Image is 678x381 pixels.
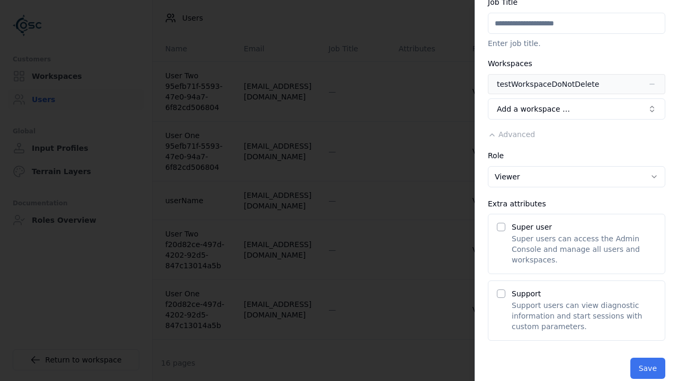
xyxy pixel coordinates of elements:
[497,79,599,89] div: testWorkspaceDoNotDelete
[512,300,656,332] p: Support users can view diagnostic information and start sessions with custom parameters.
[512,289,541,298] label: Support
[488,59,532,68] label: Workspaces
[488,129,535,140] button: Advanced
[488,151,504,160] label: Role
[497,104,570,114] span: Add a workspace …
[488,38,665,49] p: Enter job title.
[512,223,552,231] label: Super user
[498,130,535,139] span: Advanced
[512,233,656,265] p: Super users can access the Admin Console and manage all users and workspaces.
[630,358,665,379] button: Save
[488,200,665,207] div: Extra attributes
